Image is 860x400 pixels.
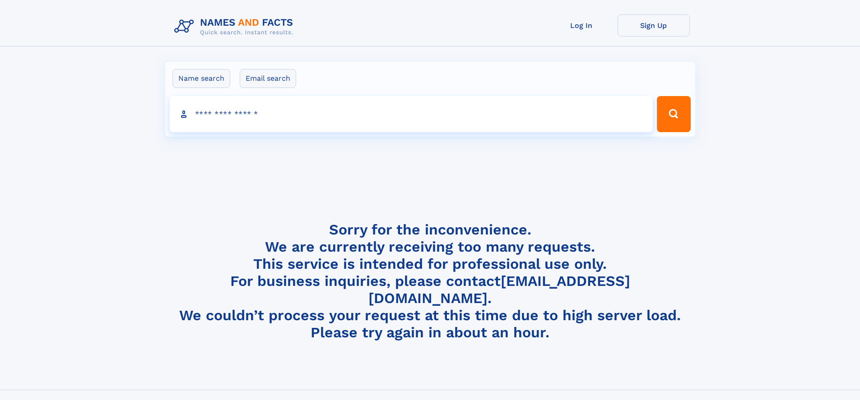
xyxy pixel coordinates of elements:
[171,14,301,39] img: Logo Names and Facts
[170,96,653,132] input: search input
[545,14,618,37] a: Log In
[171,221,690,341] h4: Sorry for the inconvenience. We are currently receiving too many requests. This service is intend...
[172,69,230,88] label: Name search
[240,69,296,88] label: Email search
[368,272,630,307] a: [EMAIL_ADDRESS][DOMAIN_NAME]
[618,14,690,37] a: Sign Up
[657,96,690,132] button: Search Button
